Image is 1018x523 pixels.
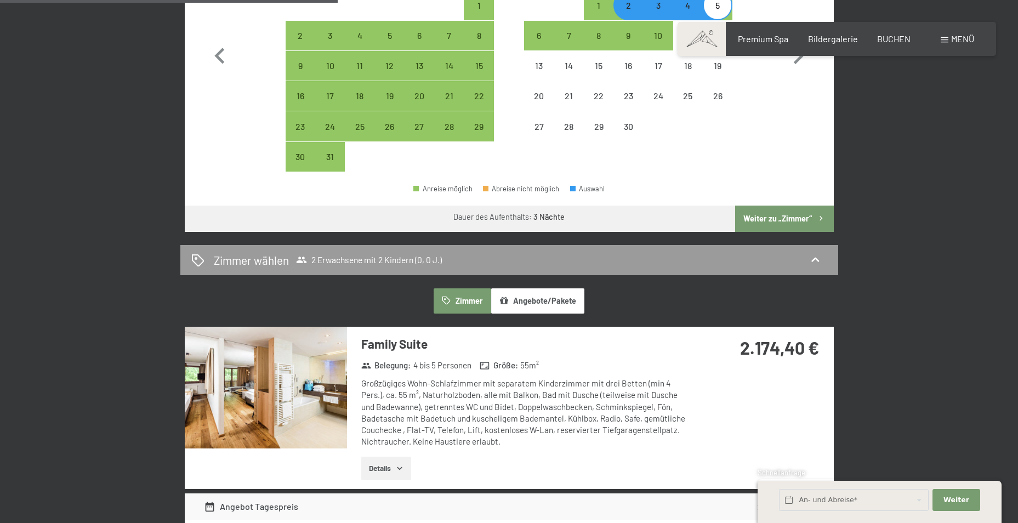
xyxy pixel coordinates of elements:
[524,81,554,111] div: Anreise nicht möglich
[287,61,314,89] div: 9
[584,21,613,50] div: Anreise möglich
[613,21,643,50] div: Anreise möglich
[525,92,553,119] div: 20
[413,185,473,192] div: Anreise möglich
[644,31,672,59] div: 10
[287,92,314,119] div: 16
[673,51,703,81] div: Sat Apr 18 2026
[703,81,732,111] div: Sun Apr 26 2026
[643,21,673,50] div: Fri Apr 10 2026
[703,21,732,50] div: Sun Apr 12 2026
[483,185,560,192] div: Abreise nicht möglich
[315,51,345,81] div: Tue Mar 10 2026
[406,92,433,119] div: 20
[643,81,673,111] div: Anreise nicht möglich
[286,21,315,50] div: Anreise möglich
[674,1,702,29] div: 4
[738,33,788,44] a: Premium Spa
[524,21,554,50] div: Anreise möglich
[554,51,584,81] div: Anreise nicht möglich
[464,21,493,50] div: Sun Mar 08 2026
[435,92,463,119] div: 21
[554,81,584,111] div: Tue Apr 21 2026
[554,81,584,111] div: Anreise nicht möglich
[316,122,344,150] div: 24
[316,92,344,119] div: 17
[465,61,492,89] div: 15
[584,21,613,50] div: Wed Apr 08 2026
[286,111,315,141] div: Anreise möglich
[286,21,315,50] div: Mon Mar 02 2026
[465,31,492,59] div: 8
[584,51,613,81] div: Wed Apr 15 2026
[434,51,464,81] div: Anreise möglich
[434,111,464,141] div: Anreise möglich
[361,457,411,481] button: Details
[435,122,463,150] div: 28
[584,111,613,141] div: Wed Apr 29 2026
[406,61,433,89] div: 13
[613,51,643,81] div: Thu Apr 16 2026
[673,21,703,50] div: Anreise nicht möglich
[375,21,405,50] div: Anreise möglich
[315,81,345,111] div: Anreise möglich
[286,81,315,111] div: Mon Mar 16 2026
[704,61,731,89] div: 19
[615,31,642,59] div: 9
[345,51,374,81] div: Anreise möglich
[315,21,345,50] div: Tue Mar 03 2026
[214,252,289,268] h2: Zimmer wählen
[345,21,374,50] div: Anreise möglich
[808,33,858,44] span: Bildergalerie
[643,51,673,81] div: Anreise nicht möglich
[520,360,539,371] span: 55 m²
[554,111,584,141] div: Tue Apr 28 2026
[287,31,314,59] div: 2
[346,31,373,59] div: 4
[465,92,492,119] div: 22
[704,92,731,119] div: 26
[405,81,434,111] div: Anreise möglich
[315,142,345,172] div: Tue Mar 31 2026
[585,1,612,29] div: 1
[644,92,672,119] div: 24
[346,61,373,89] div: 11
[615,92,642,119] div: 23
[361,336,687,353] h3: Family Suite
[316,61,344,89] div: 10
[613,21,643,50] div: Thu Apr 09 2026
[375,51,405,81] div: Anreise möglich
[406,31,433,59] div: 6
[533,212,565,221] b: 3 Nächte
[570,185,605,192] div: Auswahl
[405,111,434,141] div: Fri Mar 27 2026
[613,111,643,141] div: Thu Apr 30 2026
[345,81,374,111] div: Anreise möglich
[704,1,731,29] div: 5
[703,21,732,50] div: Anreise nicht möglich
[375,51,405,81] div: Thu Mar 12 2026
[375,111,405,141] div: Thu Mar 26 2026
[286,81,315,111] div: Anreise möglich
[740,337,819,358] strong: 2.174,40 €
[204,500,298,513] div: Angebot Tagespreis
[464,51,493,81] div: Anreise möglich
[405,81,434,111] div: Fri Mar 20 2026
[584,81,613,111] div: Wed Apr 22 2026
[674,92,702,119] div: 25
[465,1,492,29] div: 1
[434,21,464,50] div: Sat Mar 07 2026
[525,31,553,59] div: 6
[185,327,347,448] img: mss_renderimg.php
[758,468,805,477] span: Schnellanfrage
[405,21,434,50] div: Anreise möglich
[464,111,493,141] div: Sun Mar 29 2026
[315,111,345,141] div: Anreise möglich
[615,122,642,150] div: 30
[376,61,403,89] div: 12
[413,360,471,371] span: 4 bis 5 Personen
[405,51,434,81] div: Fri Mar 13 2026
[735,206,833,232] button: Weiter zu „Zimmer“
[703,81,732,111] div: Anreise nicht möglich
[361,360,411,371] strong: Belegung :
